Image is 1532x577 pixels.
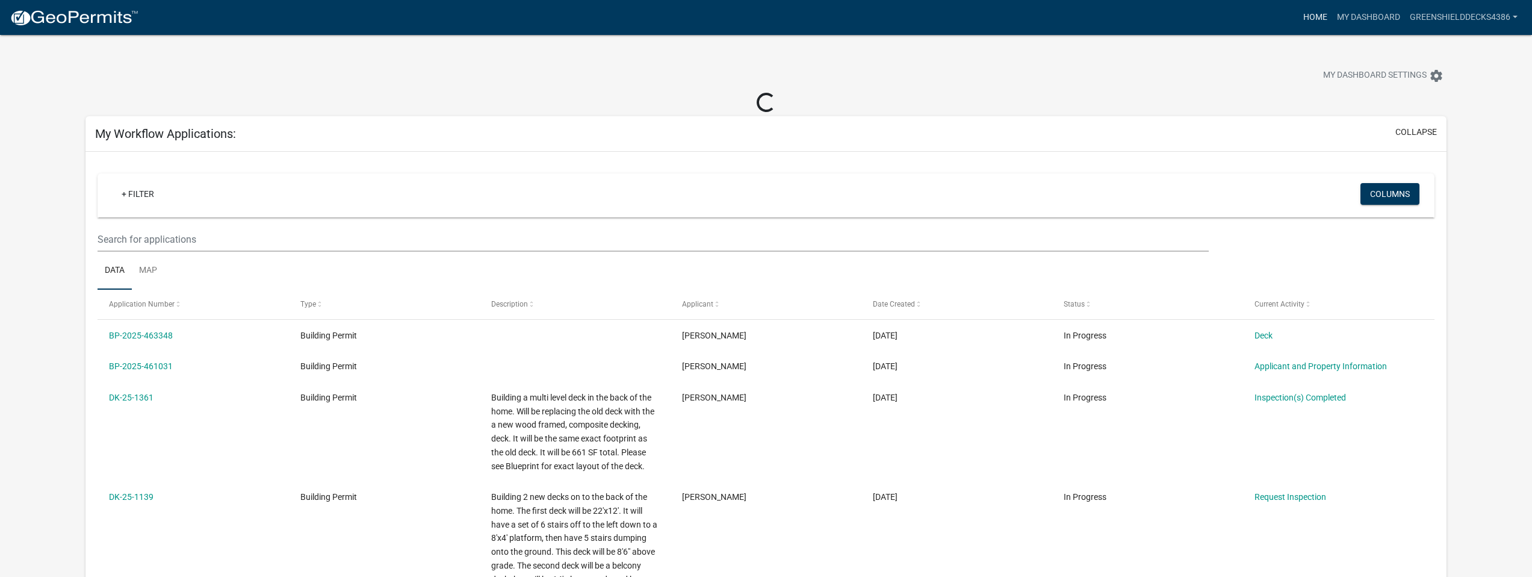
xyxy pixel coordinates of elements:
[1064,300,1085,308] span: Status
[873,492,898,502] span: 06/26/2025
[300,331,357,340] span: Building Permit
[480,290,671,319] datatable-header-cell: Description
[1332,6,1405,29] a: My Dashboard
[132,252,164,290] a: Map
[491,300,528,308] span: Description
[861,290,1052,319] datatable-header-cell: Date Created
[873,331,898,340] span: 08/13/2025
[1254,300,1304,308] span: Current Activity
[109,492,154,502] a: DK-25-1139
[1243,290,1434,319] datatable-header-cell: Current Activity
[873,300,915,308] span: Date Created
[1254,331,1273,340] a: Deck
[1360,183,1419,205] button: Columns
[288,290,479,319] datatable-header-cell: Type
[109,331,173,340] a: BP-2025-463348
[1298,6,1332,29] a: Home
[98,252,132,290] a: Data
[1254,361,1387,371] a: Applicant and Property Information
[671,290,861,319] datatable-header-cell: Applicant
[682,331,746,340] span: ADAM ROUGHT
[682,492,746,502] span: ADAM ROUGHT
[1064,393,1106,402] span: In Progress
[682,393,746,402] span: ADAM ROUGHT
[873,393,898,402] span: 07/25/2025
[95,126,236,141] h5: My Workflow Applications:
[98,227,1208,252] input: Search for applications
[300,492,357,502] span: Building Permit
[1064,331,1106,340] span: In Progress
[98,290,288,319] datatable-header-cell: Application Number
[1429,69,1444,83] i: settings
[1323,69,1427,83] span: My Dashboard Settings
[300,393,357,402] span: Building Permit
[682,300,713,308] span: Applicant
[1254,393,1346,402] a: Inspection(s) Completed
[491,393,654,471] span: Building a multi level deck in the back of the home. Will be replacing the old deck with the a ne...
[109,393,154,402] a: DK-25-1361
[1254,492,1326,502] a: Request Inspection
[1052,290,1243,319] datatable-header-cell: Status
[1405,6,1522,29] a: GreenShieldDecks4386
[1313,64,1453,87] button: My Dashboard Settingssettings
[109,300,175,308] span: Application Number
[1064,492,1106,502] span: In Progress
[300,300,316,308] span: Type
[873,361,898,371] span: 08/08/2025
[682,361,746,371] span: ADAM ROUGHT
[112,183,164,205] a: + Filter
[1395,126,1437,139] button: collapse
[109,361,173,371] a: BP-2025-461031
[300,361,357,371] span: Building Permit
[1064,361,1106,371] span: In Progress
